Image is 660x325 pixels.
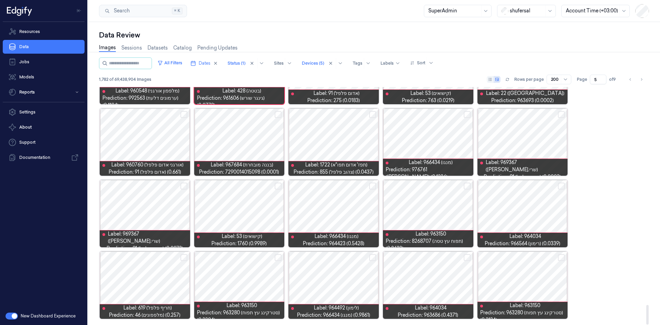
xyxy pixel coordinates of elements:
[180,111,187,118] button: Select row
[211,240,267,247] span: Prediction: 1760 (0.9989)
[491,97,554,104] span: Prediction: 963693 (0.0002)
[509,233,541,240] span: Label: 964034
[173,44,192,52] a: Catalog
[121,44,142,52] a: Sessions
[3,55,85,69] a: Jobs
[369,111,376,118] button: Select row
[99,5,187,17] button: Search⌘K
[410,90,451,97] span: Label: 53 (קישואים)
[3,40,85,54] a: Data
[480,309,565,324] span: Prediction: 963280 (סטרקינג עץ תפוח) (0.3134)
[369,183,376,189] button: Select row
[558,254,565,261] button: Select row
[3,120,85,134] button: About
[107,245,183,252] span: Prediction: 91 (אדום פלפל) (0.0873)
[510,302,540,309] span: Label: 963150
[626,75,635,84] button: Go to previous page
[74,5,85,16] button: Toggle Navigation
[315,233,359,240] span: Label: 966434 (מנגו)
[147,44,168,52] a: Datasets
[514,76,544,83] p: Rows per page
[486,90,564,97] span: Label: 22 ([GEOGRAPHIC_DATA])
[305,161,367,169] span: Label: 1722 (תפז' אדום תפו"א)
[123,304,172,312] span: Label: 619 (חריף פלפל)
[313,90,360,97] span: Label: 91 (אדום פלפל)
[314,304,359,312] span: Label: 964492 (לימון)
[3,151,85,164] a: Documentation
[464,254,471,261] button: Select row
[211,161,273,169] span: Label: 967684 (בננה מובחרת)
[3,25,85,39] a: Resources
[115,87,179,95] span: Label: 960548 (מלפפון אורגני)
[99,30,649,40] div: Data Review
[297,312,370,319] span: Prediction: 966434 (מנגו) (0.9861)
[111,7,130,14] span: Search
[3,136,85,149] a: Support
[294,169,374,176] span: Prediction: 855 (צהוב פלפל) (0.0437)
[3,85,85,99] button: Reports
[275,183,282,189] button: Select row
[3,70,85,84] a: Models
[484,173,561,181] span: Prediction: 91 (אדום פלפל) (0.0003)
[109,312,180,319] span: Prediction: 46 (מלפפונים) (0.257)
[464,183,471,189] button: Select row
[558,111,565,118] button: Select row
[402,97,454,104] span: Prediction: 763 (0.0219)
[155,57,185,68] button: All Filters
[307,97,360,104] span: Prediction: 275 (0.0183)
[637,75,646,84] button: Go to next page
[558,183,565,189] button: Select row
[609,76,620,83] span: of 9
[275,254,282,261] button: Select row
[227,302,257,309] span: Label: 963150
[197,95,282,109] span: Prediction: 961606 (גינגר שורש) (0.0778)
[486,159,565,173] span: Label: 969367 ([PERSON_NAME].שרי)
[415,304,447,312] span: Label: 964034
[180,183,187,189] button: Select row
[197,44,238,52] a: Pending Updates
[577,76,587,83] span: Page
[180,254,187,261] button: Select row
[409,159,453,166] span: Label: 966434 (מנגו)
[464,111,471,118] button: Select row
[626,75,646,84] nav: pagination
[108,230,187,245] span: Label: 969367 ([PERSON_NAME].שרי)
[199,60,210,66] span: Dates
[275,111,282,118] button: Select row
[369,254,376,261] button: Select row
[222,87,261,95] span: Label: 428 (בטטה)
[99,44,116,52] a: Images
[111,161,184,169] span: Label: 960760 (אורגני אדום פלפל)
[398,312,458,319] span: Prediction: 963686 (0.4371)
[386,238,471,252] span: Prediction: 8268707 (תפוח עץ טסה) (0.2633)
[197,309,282,324] span: Prediction: 963280 (סטרקינג עץ תפוח) (0.2204)
[109,169,181,176] span: Prediction: 91 (אדום פלפל) (0.661)
[416,230,446,238] span: Label: 963150
[99,76,151,83] span: 1,782 of 69,438,904 Images
[222,233,262,240] span: Label: 53 (קישואים)
[102,95,187,109] span: Prediction: 992563 (ערמונים דלעת) (0.1104)
[386,166,471,181] span: Prediction: 976761 ([PERSON_NAME]) (0.1226)
[199,169,279,176] span: Prediction: 7290014015098 (0.0001)
[3,105,85,119] a: Settings
[303,240,364,247] span: Prediction: 964423 (0.5428)
[485,240,560,247] span: Prediction: 966564 (רימון) (0.0339)
[188,58,221,69] button: Dates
